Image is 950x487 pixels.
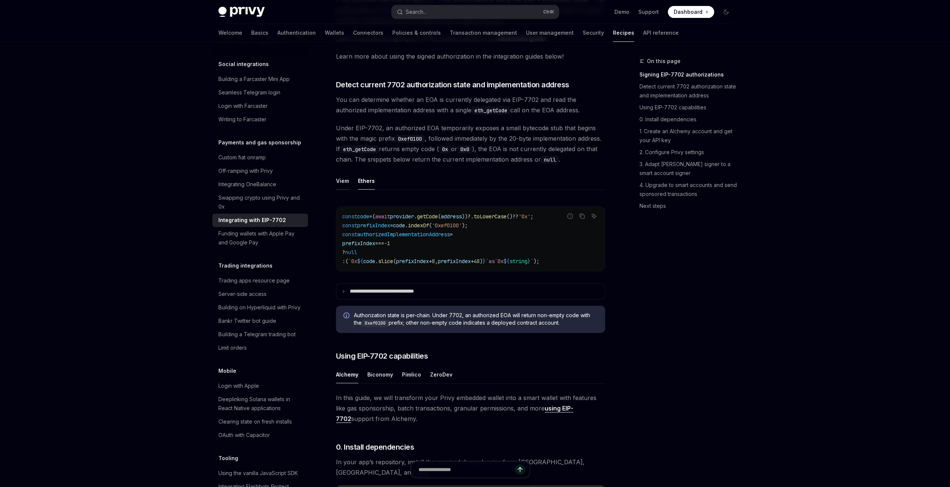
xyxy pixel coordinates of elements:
code: 0xef0100 [362,319,389,327]
div: Deeplinking Solana wallets in React Native applications [218,395,303,413]
button: Report incorrect code [565,211,575,221]
span: ${ [357,258,363,265]
a: Support [638,8,659,16]
span: : [342,258,345,265]
span: . [414,213,417,220]
span: ))?. [462,213,474,220]
span: } [527,258,530,265]
a: Bankr Twitter bot guide [212,314,308,328]
span: Learn more about using the signed authorization in the integration guides below! [336,51,605,62]
a: Deeplinking Solana wallets in React Native applications [212,393,308,415]
span: ); [533,258,539,265]
h5: Tooling [218,454,238,463]
span: provider [390,213,414,220]
span: 8 [432,258,435,265]
div: Integrating with EIP-7702 [218,216,286,225]
span: ` [486,258,489,265]
span: const [342,213,357,220]
a: 0. Install dependencies [639,113,738,125]
span: getCode [417,213,438,220]
span: ( [429,222,432,229]
a: Server-side access [212,287,308,301]
span: '0x' [518,213,530,220]
span: Using EIP-7702 capabilities [336,351,428,361]
a: Using the vanilla JavaScript SDK [212,466,308,480]
span: + [429,258,432,265]
button: Ethers [358,172,375,190]
button: Send message [515,464,525,475]
code: eth_getCode [471,106,510,115]
input: Ask a question... [418,461,515,478]
a: Building a Farcaster Mini App [212,72,308,86]
button: Toggle dark mode [720,6,732,18]
span: prefixIndex [357,222,390,229]
button: Biconomy [367,366,393,383]
div: Limit orders [218,343,247,352]
span: Under EIP-7702, an authorized EOA temporarily exposes a small bytecode stub that begins with the ... [336,123,605,165]
div: Seamless Telegram login [218,88,280,97]
h5: Trading integrations [218,261,272,270]
h5: Payments and gas sponsorship [218,138,301,147]
div: Funding wallets with Apple Pay and Google Pay [218,229,303,247]
a: Integrating OneBalance [212,178,308,191]
span: code [363,258,375,265]
span: = [390,222,393,229]
a: 4. Upgrade to smart accounts and send sponsored transactions [639,179,738,200]
span: `0x [348,258,357,265]
span: '0xef0100' [432,222,462,229]
span: prefixIndex [342,240,375,247]
div: Bankr Twitter bot guide [218,316,276,325]
a: Policies & controls [392,24,441,42]
span: ?? [513,213,518,220]
span: as [489,258,495,265]
code: 0x0 [457,145,472,153]
div: Writing to Farcaster [218,115,267,124]
a: Login with Farcaster [212,99,308,113]
span: ); [462,222,468,229]
a: Transaction management [450,24,517,42]
span: null [345,249,357,256]
span: 1 [387,240,390,247]
span: `0x [495,258,504,265]
a: Custom fiat onramp [212,151,308,164]
span: code [393,222,405,229]
a: Demo [614,8,629,16]
span: You can determine whether an EOA is currently delegated via EIP-7702 and read the authorized impl... [336,94,605,115]
span: ( [345,258,348,265]
button: Ask AI [589,211,599,221]
span: address [441,213,462,220]
a: Trading apps resource page [212,274,308,287]
span: const [342,222,357,229]
a: Swapping crypto using Privy and 0x [212,191,308,213]
button: Open search [392,5,559,19]
a: Dashboard [668,6,714,18]
a: API reference [643,24,679,42]
span: prefixIndex [438,258,471,265]
div: Swapping crypto using Privy and 0x [218,193,303,211]
span: ; [530,213,533,220]
a: Recipes [613,24,634,42]
span: On this page [647,57,680,66]
a: Clearing state on fresh installs [212,415,308,428]
div: Building on Hyperliquid with Privy [218,303,300,312]
a: Funding wallets with Apple Pay and Google Pay [212,227,308,249]
span: = [450,231,453,238]
span: toLowerCase [474,213,507,220]
a: Connectors [353,24,383,42]
span: ( [372,213,375,220]
a: Building on Hyperliquid with Privy [212,301,308,314]
a: Building a Telegram trading bot [212,328,308,341]
span: prefixIndex [396,258,429,265]
span: } [483,258,486,265]
span: ) [480,258,483,265]
span: Dashboard [674,8,703,16]
button: Pimlico [402,366,421,383]
a: Writing to Farcaster [212,113,308,126]
a: using EIP-7702 [336,405,573,423]
span: indexOf [408,222,429,229]
button: Viem [336,172,349,190]
span: () [507,213,513,220]
code: 0xef0100 [395,135,425,143]
button: Copy the contents from the code block [577,211,587,221]
div: Building a Telegram trading bot [218,330,296,339]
